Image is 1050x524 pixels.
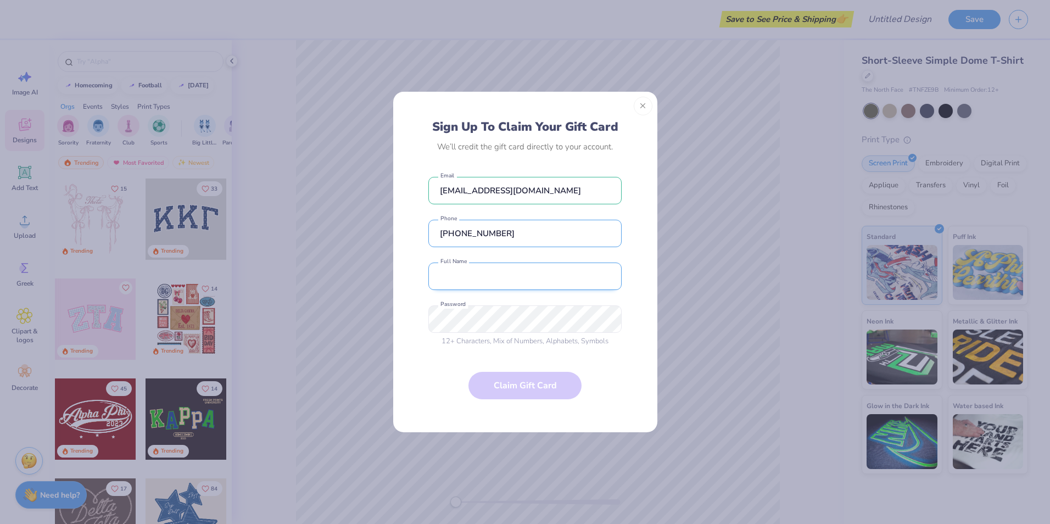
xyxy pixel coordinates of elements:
div: Sign Up To Claim Your Gift Card [432,119,618,135]
div: We’ll credit the gift card directly to your account. [437,141,613,152]
span: 12 + Characters [442,336,490,346]
button: Close [634,97,652,115]
div: , Mix of , , [428,336,622,347]
span: Symbols [581,336,608,346]
span: Numbers [514,336,543,346]
span: Alphabets [546,336,578,346]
